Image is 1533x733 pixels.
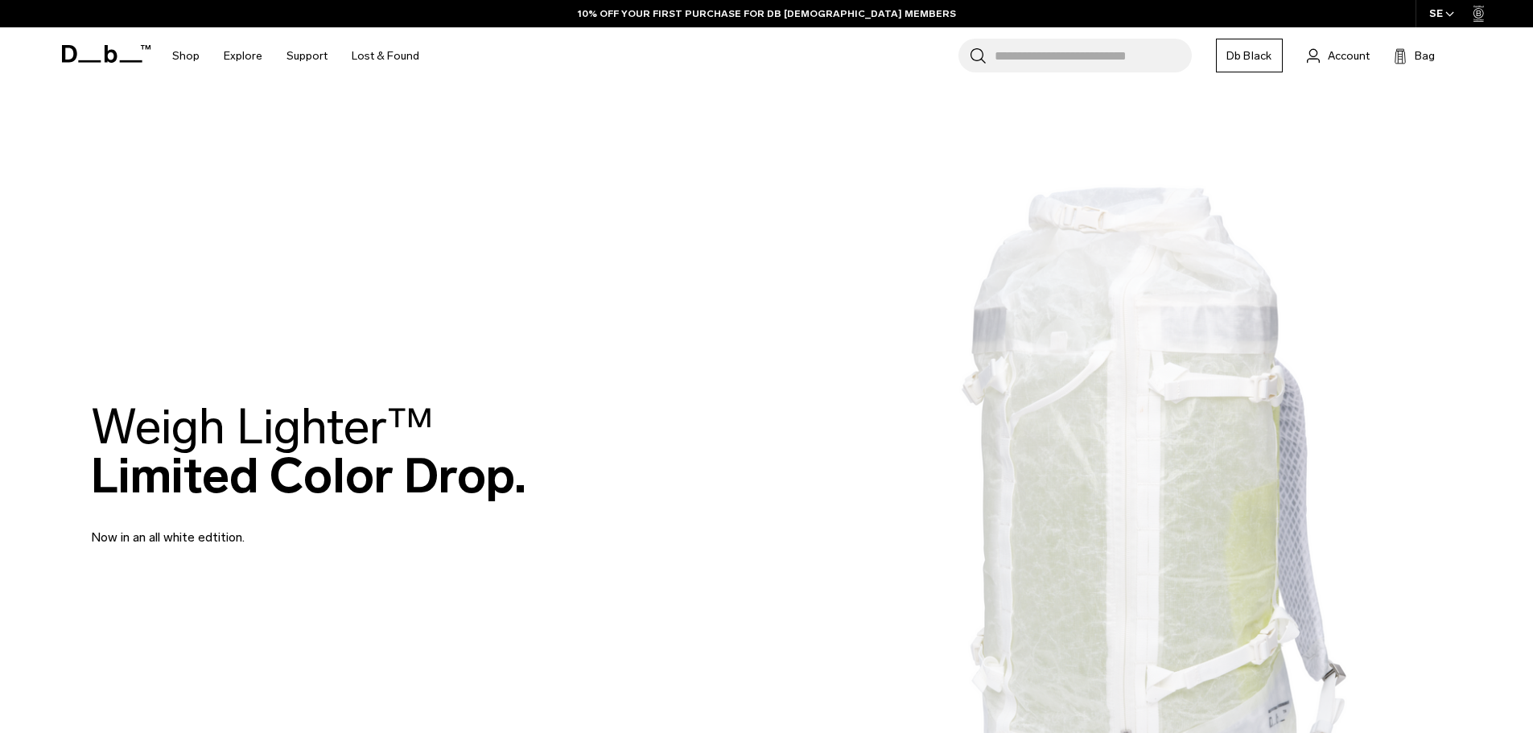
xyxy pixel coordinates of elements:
a: 10% OFF YOUR FIRST PURCHASE FOR DB [DEMOGRAPHIC_DATA] MEMBERS [578,6,956,21]
a: Shop [172,27,200,84]
span: Account [1328,47,1370,64]
h2: Limited Color Drop. [91,402,526,500]
a: Lost & Found [352,27,419,84]
nav: Main Navigation [160,27,431,84]
button: Bag [1394,46,1435,65]
a: Support [286,27,328,84]
a: Account [1307,46,1370,65]
span: Bag [1415,47,1435,64]
span: Weigh Lighter™ [91,397,434,456]
p: Now in an all white edtition. [91,509,477,547]
a: Db Black [1216,39,1283,72]
a: Explore [224,27,262,84]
